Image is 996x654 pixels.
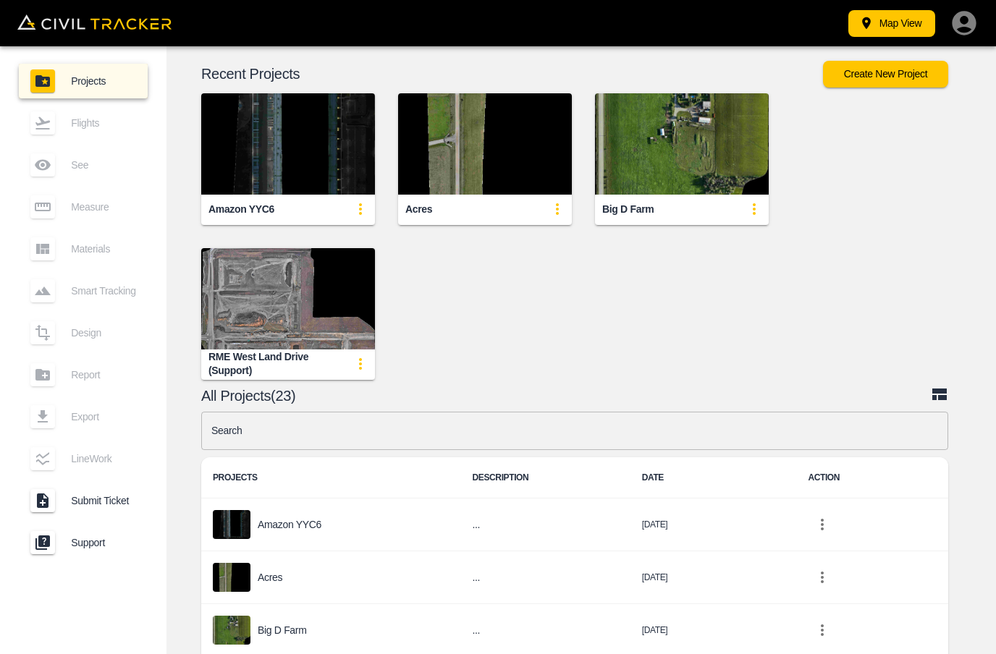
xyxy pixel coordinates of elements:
th: PROJECTS [201,457,461,498]
span: Projects [71,75,136,87]
img: Amazon YYC6 [201,93,375,195]
span: Submit Ticket [71,495,136,506]
p: Recent Projects [201,68,823,80]
div: Acres [405,203,432,216]
h6: ... [473,569,619,587]
th: DESCRIPTION [461,457,630,498]
p: Big D Farm [258,624,307,636]
h6: ... [473,516,619,534]
button: update-card-details [740,195,769,224]
th: ACTION [796,457,963,498]
img: RME West Land Drive (Support) [201,248,375,349]
img: project-image [213,616,250,645]
h6: ... [473,621,619,640]
a: Projects [19,64,148,98]
button: update-card-details [346,349,375,378]
img: Big D Farm [595,93,769,195]
a: Submit Ticket [19,483,148,518]
div: Amazon YYC6 [208,203,274,216]
p: Acres [258,572,282,583]
a: Support [19,525,148,560]
img: Acres [398,93,572,195]
p: Amazon YYC6 [258,519,321,530]
td: [DATE] [630,498,797,551]
img: Civil Tracker [17,14,172,30]
th: DATE [630,457,797,498]
button: Map View [848,10,935,37]
span: Support [71,537,136,548]
td: [DATE] [630,551,797,604]
div: Big D Farm [602,203,654,216]
img: project-image [213,510,250,539]
button: Create New Project [823,61,948,88]
button: update-card-details [346,195,375,224]
div: RME West Land Drive (Support) [208,350,346,377]
img: project-image [213,563,250,592]
p: All Projects(23) [201,390,931,402]
button: update-card-details [543,195,572,224]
